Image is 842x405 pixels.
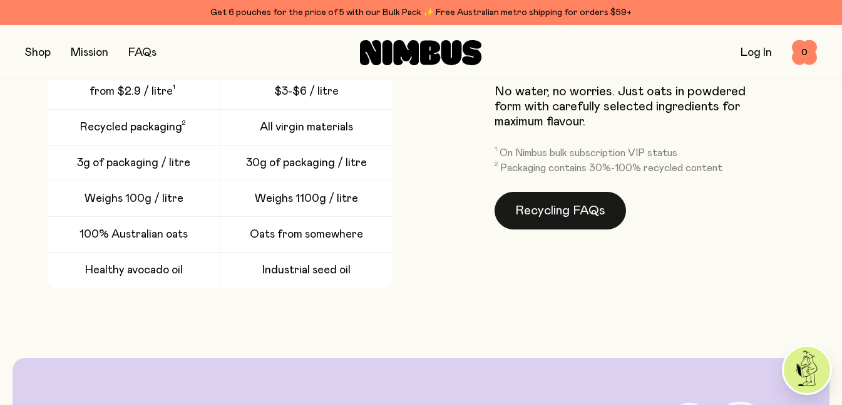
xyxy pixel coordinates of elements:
[262,263,351,278] span: Industrial seed oil
[500,162,722,174] p: Packaging contains 30%-100% recycled content
[784,347,830,393] img: agent
[741,47,772,58] a: Log In
[128,47,157,58] a: FAQs
[80,227,188,242] span: 100% Australian oats
[85,263,183,278] span: Healthy avocado oil
[77,155,190,171] span: 3g of packaging / litre
[85,191,183,206] span: Weighs 100g / litre
[246,155,367,171] span: 30g of packaging / litre
[71,47,108,58] a: Mission
[90,84,173,99] span: from $2.9 / litre
[792,40,817,65] button: 0
[25,5,817,20] div: Get 6 pouches for the price of 5 with our Bulk Pack ✨ Free Australian metro shipping for orders $59+
[274,84,339,99] span: $3-$6 / litre
[255,191,358,206] span: Weighs 1100g / litre
[260,120,353,135] span: All virgin materials
[250,227,363,242] span: Oats from somewhere
[495,84,750,129] p: No water, no worries. Just oats in powdered form with carefully selected ingredients for maximum ...
[80,120,182,135] span: Recycled packaging
[495,192,626,229] a: Recycling FAQs
[500,147,677,159] p: On Nimbus bulk subscription VIP status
